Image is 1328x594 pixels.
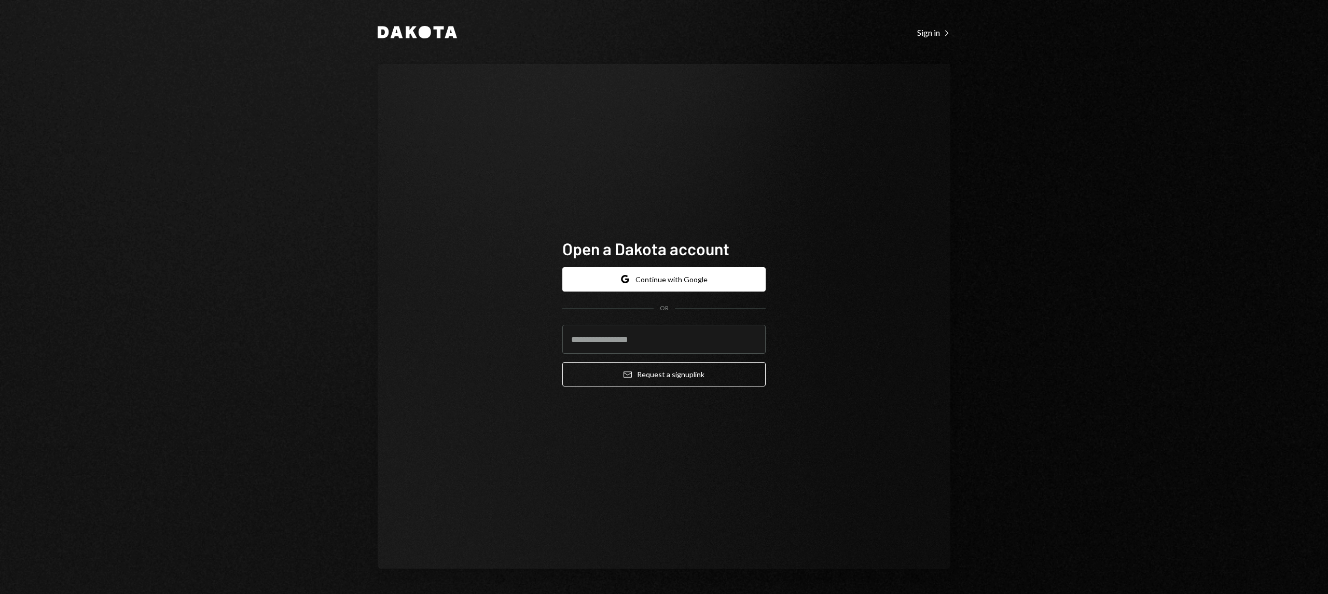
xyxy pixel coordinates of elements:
[660,304,669,313] div: OR
[562,267,766,292] button: Continue with Google
[917,27,950,38] div: Sign in
[562,362,766,386] button: Request a signuplink
[917,26,950,38] a: Sign in
[562,238,766,259] h1: Open a Dakota account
